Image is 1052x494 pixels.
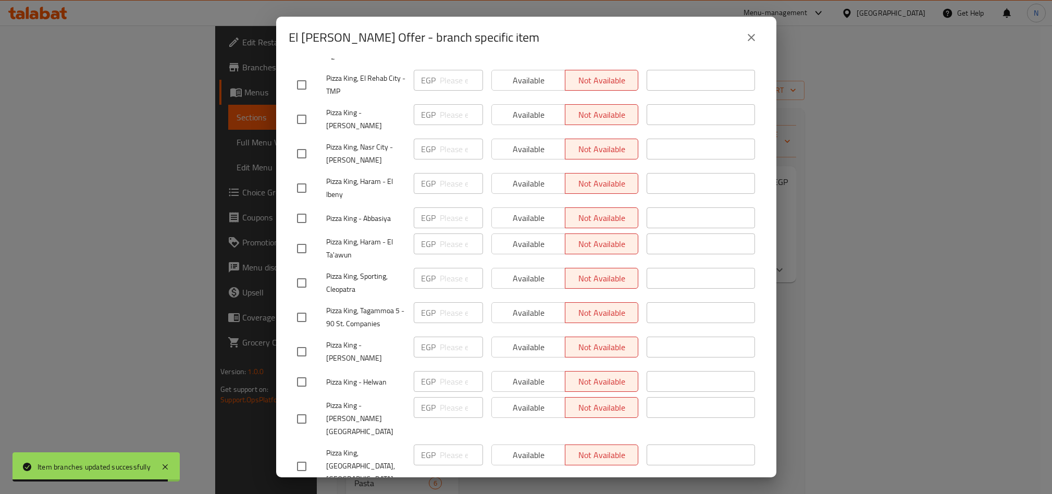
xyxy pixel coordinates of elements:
[326,376,405,389] span: Pizza King - Helwan
[440,70,483,91] input: Please enter price
[440,268,483,289] input: Please enter price
[326,175,405,201] span: Pizza King, Haram - El lbeny
[326,447,405,486] span: Pizza King, [GEOGRAPHIC_DATA],[GEOGRAPHIC_DATA]
[421,143,436,155] p: EGP
[421,238,436,250] p: EGP
[326,236,405,262] span: Pizza King, Haram - El Ta'awun
[440,337,483,357] input: Please enter price
[440,302,483,323] input: Please enter price
[38,461,151,473] div: Item branches updated successfully
[440,104,483,125] input: Please enter price
[440,207,483,228] input: Please enter price
[440,233,483,254] input: Please enter price
[739,25,764,50] button: close
[421,212,436,224] p: EGP
[421,108,436,121] p: EGP
[421,341,436,353] p: EGP
[440,444,483,465] input: Please enter price
[326,212,405,225] span: Pizza King - Abbasiya
[326,304,405,330] span: Pizza King, Tagammoa 5 - 90 St. Companies
[421,272,436,285] p: EGP
[289,29,539,46] h2: El [PERSON_NAME] Offer - branch specific item
[421,177,436,190] p: EGP
[326,141,405,167] span: Pizza King, Nasr City - [PERSON_NAME]
[421,375,436,388] p: EGP
[421,74,436,87] p: EGP
[440,173,483,194] input: Please enter price
[326,270,405,296] span: Pizza King, Sporting, Cleopatra
[421,401,436,414] p: EGP
[440,397,483,418] input: Please enter price
[326,339,405,365] span: Pizza King - [PERSON_NAME]
[440,139,483,159] input: Please enter price
[421,449,436,461] p: EGP
[440,371,483,392] input: Please enter price
[421,306,436,319] p: EGP
[326,106,405,132] span: Pizza King - [PERSON_NAME]
[326,399,405,438] span: Pizza King - [PERSON_NAME][GEOGRAPHIC_DATA]
[326,72,405,98] span: Pizza King, El Rehab City - TMP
